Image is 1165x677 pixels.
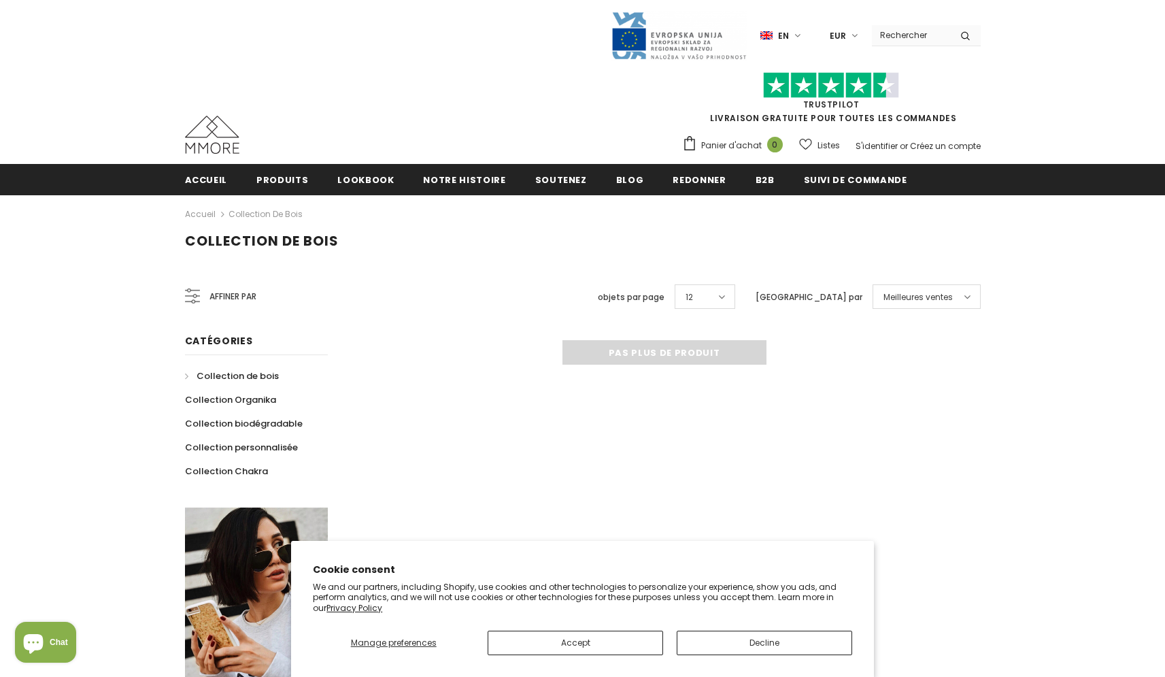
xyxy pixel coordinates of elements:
[185,164,228,195] a: Accueil
[313,582,852,614] p: We and our partners, including Shopify, use cookies and other technologies to personalize your ex...
[197,369,279,382] span: Collection de bois
[673,174,726,186] span: Redonner
[778,29,789,43] span: en
[423,164,505,195] a: Notre histoire
[209,289,256,304] span: Affiner par
[185,417,303,430] span: Collection biodégradable
[830,29,846,43] span: EUR
[185,465,268,478] span: Collection Chakra
[11,622,80,666] inbox-online-store-chat: Shopify online store chat
[535,174,587,186] span: soutenez
[256,174,308,186] span: Produits
[185,459,268,483] a: Collection Chakra
[229,208,303,220] a: Collection de bois
[883,291,953,304] span: Meilleures ventes
[185,334,253,348] span: Catégories
[351,637,437,648] span: Manage preferences
[185,206,216,222] a: Accueil
[185,231,339,250] span: Collection de bois
[682,135,790,156] a: Panier d'achat 0
[803,99,860,110] a: TrustPilot
[256,164,308,195] a: Produits
[872,25,950,45] input: Search Site
[756,174,775,186] span: B2B
[185,388,276,412] a: Collection Organika
[756,291,862,304] label: [GEOGRAPHIC_DATA] par
[535,164,587,195] a: soutenez
[763,72,899,99] img: Faites confiance aux étoiles pilotes
[677,631,852,655] button: Decline
[910,140,981,152] a: Créez un compte
[185,174,228,186] span: Accueil
[185,116,239,154] img: Cas MMORE
[326,602,382,614] a: Privacy Policy
[900,140,908,152] span: or
[185,435,298,459] a: Collection personnalisée
[598,291,664,304] label: objets par page
[423,174,505,186] span: Notre histoire
[616,174,644,186] span: Blog
[804,174,907,186] span: Suivi de commande
[760,30,773,42] img: i-lang-1.png
[185,364,279,388] a: Collection de bois
[313,563,852,577] h2: Cookie consent
[185,393,276,406] span: Collection Organika
[185,412,303,435] a: Collection biodégradable
[804,164,907,195] a: Suivi de commande
[682,78,981,124] span: LIVRAISON GRATUITE POUR TOUTES LES COMMANDES
[767,137,783,152] span: 0
[686,291,693,304] span: 12
[611,11,747,61] img: Javni Razpis
[616,164,644,195] a: Blog
[856,140,898,152] a: S'identifier
[799,133,840,157] a: Listes
[337,164,394,195] a: Lookbook
[337,174,394,186] span: Lookbook
[701,139,762,152] span: Panier d'achat
[313,631,474,655] button: Manage preferences
[488,631,663,655] button: Accept
[756,164,775,195] a: B2B
[817,139,840,152] span: Listes
[185,441,298,454] span: Collection personnalisée
[673,164,726,195] a: Redonner
[611,29,747,41] a: Javni Razpis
